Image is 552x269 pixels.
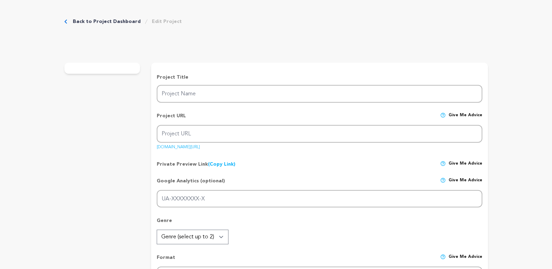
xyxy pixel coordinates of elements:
[440,254,446,260] img: help-circle.svg
[157,112,186,125] p: Project URL
[440,177,446,183] img: help-circle.svg
[157,161,235,168] p: Private Preview Link
[152,18,182,25] a: Edit Project
[157,177,225,190] p: Google Analytics (optional)
[157,142,200,149] a: [DOMAIN_NAME][URL]
[208,162,235,167] a: (Copy Link)
[449,161,482,168] span: Give me advice
[449,112,482,125] span: Give me advice
[64,18,182,25] div: Breadcrumb
[157,85,482,103] input: Project Name
[157,125,482,143] input: Project URL
[157,217,482,230] p: Genre
[440,112,446,118] img: help-circle.svg
[449,254,482,267] span: Give me advice
[157,254,175,267] p: Format
[449,177,482,190] span: Give me advice
[73,18,141,25] a: Back to Project Dashboard
[440,161,446,166] img: help-circle.svg
[157,74,482,81] p: Project Title
[157,190,482,208] input: UA-XXXXXXXX-X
